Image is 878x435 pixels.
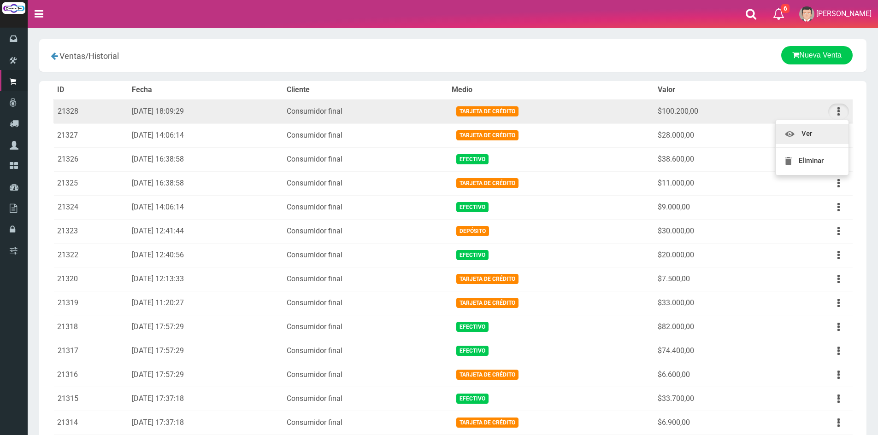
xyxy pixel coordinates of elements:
[53,267,128,291] td: 21320
[654,171,779,195] td: $11.000,00
[128,363,283,387] td: [DATE] 17:57:29
[456,226,489,236] span: Depósito
[448,81,654,99] th: Medio
[654,339,779,363] td: $74.400,00
[654,387,779,411] td: $33.700,00
[128,267,283,291] td: [DATE] 12:13:33
[128,291,283,315] td: [DATE] 11:20:27
[283,291,448,315] td: Consumidor final
[128,171,283,195] td: [DATE] 16:38:58
[283,195,448,219] td: Consumidor final
[654,267,779,291] td: $7.500,00
[456,106,519,116] span: Tarjeta de Crédito
[53,219,128,243] td: 21323
[53,99,128,124] td: 21328
[53,387,128,411] td: 21315
[654,147,779,171] td: $38.600,00
[283,267,448,291] td: Consumidor final
[53,81,128,99] th: ID
[456,322,489,331] span: Efectivo
[59,51,85,61] span: Ventas
[781,4,790,13] span: 6
[46,46,317,65] div: /
[776,124,849,144] a: Ver
[128,387,283,411] td: [DATE] 17:37:18
[456,418,519,427] span: Tarjeta de Crédito
[53,291,128,315] td: 21319
[128,339,283,363] td: [DATE] 17:57:29
[456,178,519,188] span: Tarjeta de Crédito
[776,151,849,171] a: Eliminar
[456,394,489,403] span: Efectivo
[283,363,448,387] td: Consumidor final
[781,46,853,64] a: Nueva Venta
[654,81,779,99] th: Valor
[283,81,448,99] th: Cliente
[283,171,448,195] td: Consumidor final
[816,9,872,18] span: [PERSON_NAME]
[283,315,448,339] td: Consumidor final
[53,171,128,195] td: 21325
[53,123,128,147] td: 21327
[2,2,25,14] img: Logo grande
[283,411,448,435] td: Consumidor final
[456,298,519,307] span: Tarjeta de Crédito
[128,81,283,99] th: Fecha
[654,195,779,219] td: $9.000,00
[654,243,779,267] td: $20.000,00
[456,154,489,164] span: Efectivo
[283,339,448,363] td: Consumidor final
[128,219,283,243] td: [DATE] 12:41:44
[128,99,283,124] td: [DATE] 18:09:29
[654,315,779,339] td: $82.000,00
[88,51,119,61] span: Historial
[799,6,814,22] img: User Image
[456,130,519,140] span: Tarjeta de Crédito
[283,387,448,411] td: Consumidor final
[128,243,283,267] td: [DATE] 12:40:56
[654,363,779,387] td: $6.600,00
[283,243,448,267] td: Consumidor final
[283,123,448,147] td: Consumidor final
[128,195,283,219] td: [DATE] 14:06:14
[654,411,779,435] td: $6.900,00
[456,274,519,284] span: Tarjeta de Crédito
[654,123,779,147] td: $28.000,00
[456,370,519,379] span: Tarjeta de Crédito
[283,219,448,243] td: Consumidor final
[128,123,283,147] td: [DATE] 14:06:14
[456,250,489,260] span: Efectivo
[654,99,779,124] td: $100.200,00
[283,147,448,171] td: Consumidor final
[53,411,128,435] td: 21314
[53,147,128,171] td: 21326
[128,315,283,339] td: [DATE] 17:57:29
[128,147,283,171] td: [DATE] 16:38:58
[53,195,128,219] td: 21324
[53,243,128,267] td: 21322
[53,315,128,339] td: 21318
[456,202,489,212] span: Efectivo
[456,346,489,355] span: Efectivo
[53,363,128,387] td: 21316
[654,291,779,315] td: $33.000,00
[654,219,779,243] td: $30.000,00
[53,339,128,363] td: 21317
[283,99,448,124] td: Consumidor final
[128,411,283,435] td: [DATE] 17:37:18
